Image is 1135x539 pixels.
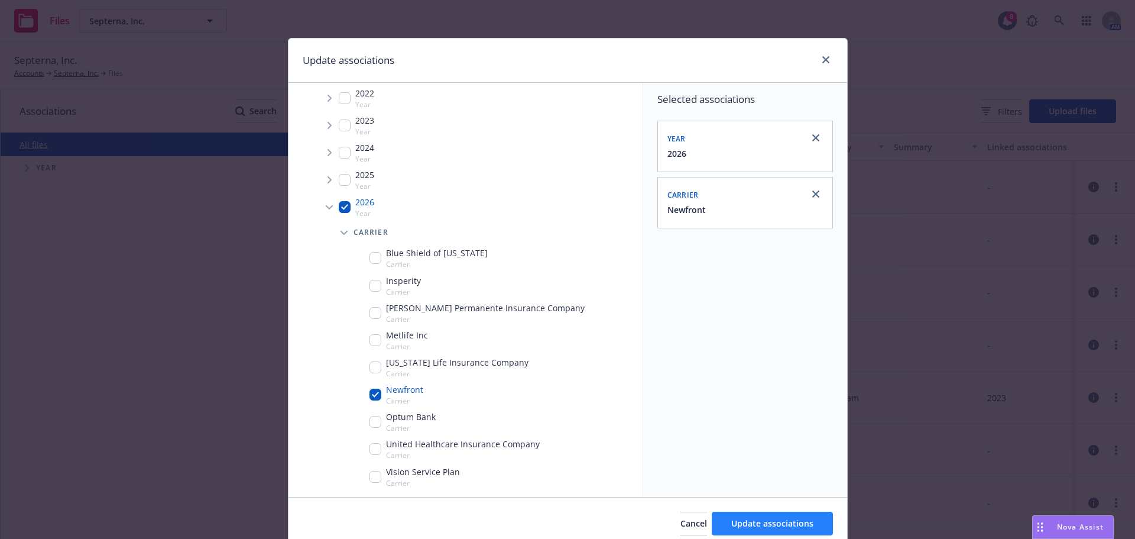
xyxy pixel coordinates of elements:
span: Nova Assist [1057,522,1104,532]
span: 2025 [355,169,374,181]
span: 2024 [355,141,374,154]
span: Year [355,154,374,164]
span: Year [667,134,686,144]
span: Carrier [386,369,528,379]
a: close [809,131,823,145]
span: [US_STATE] Life Insurance Company [386,356,528,369]
span: Selected associations [657,92,833,106]
span: Year [355,181,374,191]
span: Optum Bank [386,411,436,423]
div: Drag to move [1033,516,1048,538]
span: Carrier [386,396,423,406]
div: Tree Example [288,6,643,490]
a: close [809,187,823,201]
span: Insperity [386,275,421,287]
span: Carrier [386,423,436,433]
span: Metlife Inc [386,329,428,341]
span: 2022 [355,87,374,99]
span: Carrier [386,259,488,269]
span: Carrier [667,190,699,200]
span: Year [355,99,374,109]
span: [PERSON_NAME] Permanente Insurance Company [386,302,585,314]
button: Cancel [680,512,707,535]
span: Blue Shield of [US_STATE] [386,247,488,259]
span: Carrier [386,450,540,460]
button: 2026 [667,147,686,160]
span: 2026 [355,196,374,208]
button: Nova Assist [1032,515,1114,539]
span: Update associations [731,518,813,529]
span: Year [355,208,374,218]
button: Update associations [712,512,833,535]
span: Carrier [386,341,428,351]
h1: Update associations [303,53,394,68]
span: Carrier [386,314,585,324]
span: 2023 [355,114,374,127]
span: Carrier [354,229,388,236]
span: Year [355,127,374,137]
span: Carrier [386,287,421,297]
span: Carrier [386,478,460,488]
span: Cancel [680,518,707,529]
button: Newfront [667,204,706,216]
span: Vision Service Plan [386,466,460,478]
span: Newfront [386,383,423,396]
a: close [819,53,833,67]
span: United Healthcare Insurance Company [386,438,540,450]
